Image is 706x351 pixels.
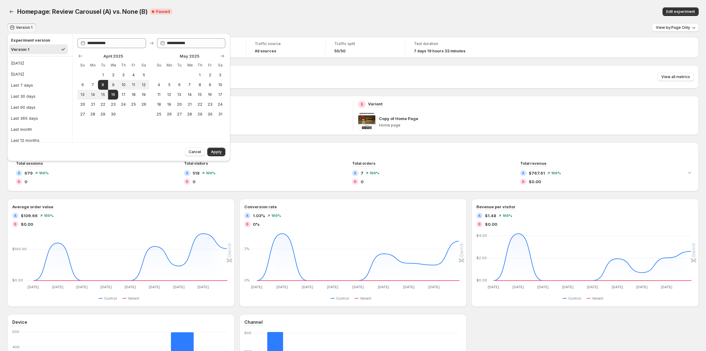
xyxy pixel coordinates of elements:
[141,82,146,87] span: 12
[592,296,603,301] span: Variant
[141,92,146,97] span: 19
[14,222,17,226] h2: B
[207,82,212,87] span: 9
[154,80,164,90] button: Sunday May 4 2025
[90,63,95,68] span: Mo
[476,278,487,282] text: $0.00
[485,221,497,227] span: $0.00
[587,295,606,302] button: Variant
[656,25,690,30] span: View by: Page Only
[529,179,541,185] span: $0.00
[122,295,142,302] button: Variant
[139,80,149,90] button: Saturday April 12 2025
[187,63,192,68] span: We
[177,92,182,97] span: 13
[403,285,415,289] text: [DATE]
[663,7,699,16] button: Edit experiment
[551,171,561,175] span: 100 %
[118,100,128,109] button: Thursday April 24 2025
[218,112,223,117] span: 31
[11,115,38,121] div: Last 365 days
[368,101,383,107] p: Variant
[12,278,23,282] text: $0.00
[205,90,215,100] button: Friday May 16 2025
[52,285,63,289] text: [DATE]
[520,161,546,166] span: Total revenue
[185,90,195,100] button: Wednesday May 14 2025
[111,73,116,77] span: 2
[9,91,70,101] button: Last 30 days
[21,213,38,219] span: $109.66
[218,73,223,77] span: 3
[100,73,106,77] span: 1
[141,63,146,68] span: Sa
[185,60,195,70] th: Wednesday
[11,60,24,66] div: [DATE]
[187,82,192,87] span: 7
[80,82,85,87] span: 6
[129,100,139,109] button: Friday April 25 2025
[11,82,33,88] div: Last 7 days
[80,112,85,117] span: 27
[476,204,516,210] h3: Revenue per visitor
[193,179,195,185] span: 0
[331,295,351,302] button: Control
[28,285,39,289] text: [DATE]
[99,295,119,302] button: Control
[537,285,549,289] text: [DATE]
[334,49,346,54] span: 50/50
[80,92,85,97] span: 13
[121,63,126,68] span: Th
[167,102,172,107] span: 19
[197,92,202,97] span: 15
[488,285,499,289] text: [DATE]
[90,112,95,117] span: 28
[121,102,126,107] span: 24
[218,52,227,60] button: Show next month, June 2025
[334,41,396,54] a: Traffic split50/50
[44,214,54,217] span: 100 %
[12,204,53,210] h3: Average order value
[9,80,70,90] button: Last 7 days
[174,90,184,100] button: Tuesday May 13 2025
[197,63,202,68] span: Th
[177,82,182,87] span: 6
[186,180,188,183] h2: B
[167,92,172,97] span: 12
[218,82,223,87] span: 10
[24,170,33,176] span: 679
[12,345,20,349] text: 400
[197,102,202,107] span: 22
[358,113,375,130] img: Copy of Home Page
[9,102,70,112] button: Last 90 days
[76,52,85,60] button: Show previous month, March 2025
[207,63,212,68] span: Fr
[185,100,195,109] button: Wednesday May 21 2025
[12,330,19,334] text: 500
[215,80,225,90] button: Saturday May 10 2025
[187,102,192,107] span: 21
[88,80,98,90] button: Monday April 7 2025
[246,222,249,226] h2: B
[218,102,223,107] span: 24
[173,285,185,289] text: [DATE]
[414,41,476,54] a: Test duration7 days 19 hours 33 minutes
[215,100,225,109] button: Saturday May 24 2025
[666,9,695,14] span: Edit experiment
[476,233,487,238] text: $4.00
[129,90,139,100] button: Friday April 18 2025
[90,92,95,97] span: 14
[16,25,32,30] span: Version 1
[255,41,317,54] a: Traffic sourceAll sources
[129,80,139,90] button: Friday April 11 2025
[108,90,118,100] button: End of range Wednesday April 16 2025
[76,285,88,289] text: [DATE]
[121,82,126,87] span: 10
[370,171,379,175] span: 100 %
[327,285,338,289] text: [DATE]
[100,102,106,107] span: 22
[156,92,162,97] span: 11
[355,295,374,302] button: Variant
[218,92,223,97] span: 17
[414,49,465,54] span: 7 days 19 hours 33 minutes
